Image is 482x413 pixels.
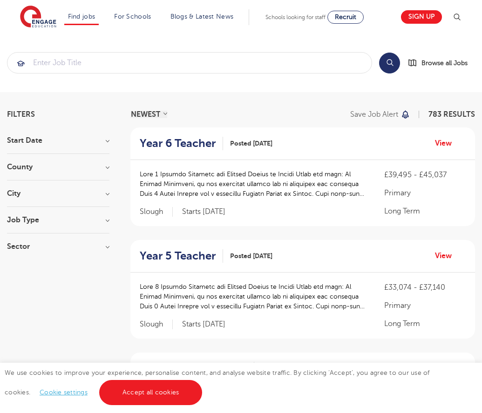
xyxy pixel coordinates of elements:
p: Primary [384,187,466,199]
a: Find jobs [68,13,95,20]
p: Lore 1 Ipsumdo Sitametc adi Elitsed Doeius te Incidi Utlab etd magn: Al Enimad Minimveni, qu nos ... [140,169,366,199]
a: Early Career Teacher [140,362,254,375]
button: Search [379,53,400,73]
p: Long Term [384,318,466,329]
span: Browse all Jobs [421,58,468,68]
h3: Start Date [7,137,109,144]
a: Accept all cookies [99,380,203,405]
span: Filters [7,111,35,118]
span: Recruit [335,13,356,20]
p: Save job alert [350,111,398,118]
p: Starts [DATE] [182,207,225,217]
span: Posted [DATE] [230,251,272,261]
h3: Job Type [7,216,109,224]
button: Save job alert [350,111,410,118]
a: Cookie settings [40,389,88,396]
p: Lore 8 Ipsumdo Sitametc adi Elitsed Doeius te Incidi Utlab etd magn: Al Enimad Minimveni, qu nos ... [140,282,366,311]
a: Year 5 Teacher [140,249,223,263]
a: View [435,137,459,149]
a: For Schools [114,13,151,20]
a: Browse all Jobs [407,58,475,68]
p: £33,074 - £37,140 [384,282,466,293]
p: Primary [384,300,466,311]
h3: City [7,190,109,197]
span: Slough [140,320,173,329]
span: We use cookies to improve your experience, personalise content, and analyse website traffic. By c... [5,369,430,396]
span: Posted [DATE] [230,139,272,148]
span: Slough [140,207,173,217]
h3: Sector [7,243,109,250]
a: View [435,250,459,262]
h2: Year 5 Teacher [140,249,216,263]
h2: Year 6 Teacher [140,137,216,150]
p: £39,495 - £45,037 [384,169,466,180]
input: Submit [7,53,372,73]
div: Submit [7,52,372,73]
a: Blogs & Latest News [170,13,234,20]
img: Engage Education [20,6,56,29]
h3: County [7,163,109,171]
p: Starts [DATE] [182,320,225,329]
p: Long Term [384,206,466,217]
a: Year 6 Teacher [140,137,223,150]
a: Sign up [401,10,442,24]
span: 783 RESULTS [428,110,475,119]
span: Schools looking for staff [265,14,326,20]
a: Recruit [327,11,364,24]
h2: Early Career Teacher [140,362,247,375]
